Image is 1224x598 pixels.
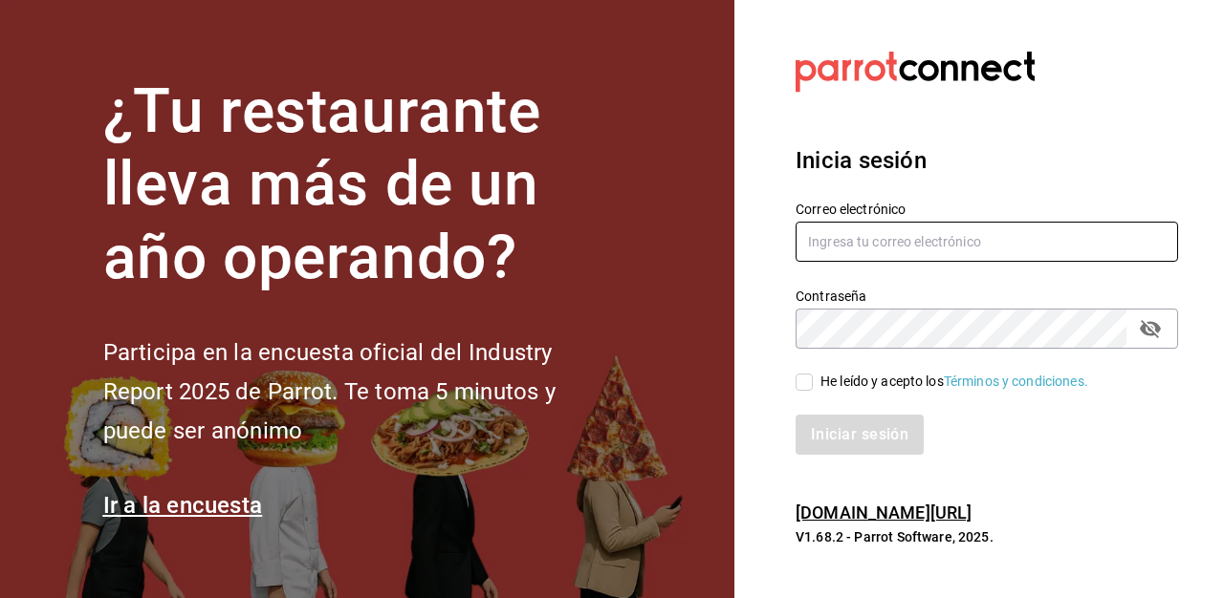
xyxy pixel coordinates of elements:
h1: ¿Tu restaurante lleva más de un año operando? [103,75,620,295]
h2: Participa en la encuesta oficial del Industry Report 2025 de Parrot. Te toma 5 minutos y puede se... [103,333,620,450]
a: [DOMAIN_NAME][URL] [796,502,972,523]
a: Términos y condiciones. [944,374,1088,389]
input: Ingresa tu correo electrónico [796,222,1178,262]
div: He leído y acepto los [820,372,1088,392]
button: passwordField [1134,312,1167,345]
label: Correo electrónico [796,202,1178,215]
a: Ir a la encuesta [103,492,263,519]
p: V1.68.2 - Parrot Software, 2025. [796,527,1178,546]
label: Contraseña [796,288,1178,302]
h3: Inicia sesión [796,143,1178,178]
